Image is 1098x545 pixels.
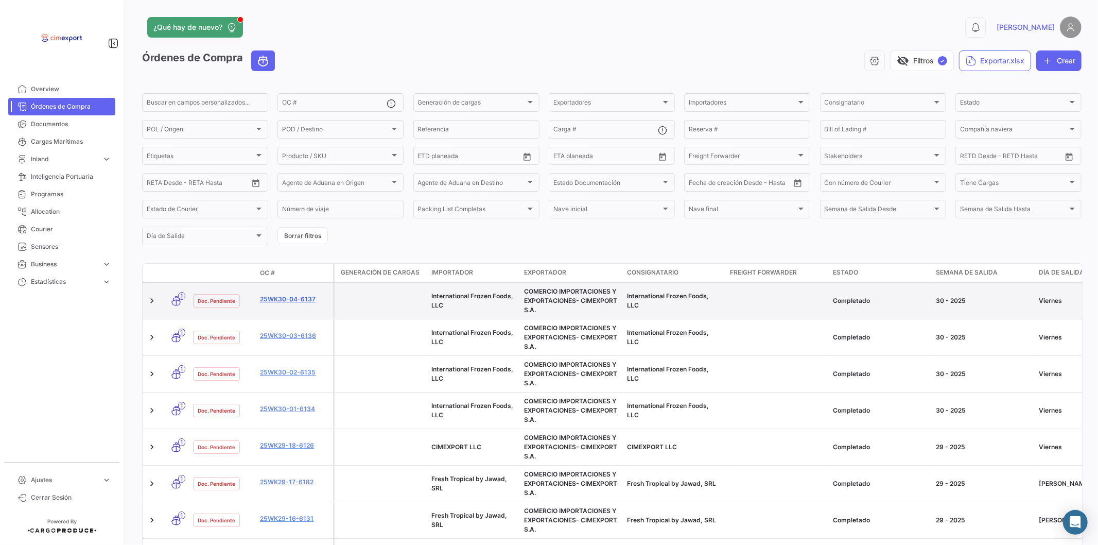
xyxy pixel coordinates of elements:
[147,369,157,379] a: Expand/Collapse Row
[553,100,661,108] span: Exportadores
[431,292,513,309] span: International Frozen Foods, LLC
[519,149,535,164] button: Open calendar
[997,22,1055,32] span: [PERSON_NAME]
[260,404,329,414] a: 25WK30-01-6134
[524,397,617,423] span: COMERCIO IMPORTACIONES Y EXPORTACIONES- CIMEXPORT S.A.
[936,442,1031,452] div: 29 - 2025
[252,51,274,71] button: Ocean
[31,120,111,129] span: Documentos
[825,154,932,161] span: Stakeholders
[418,207,526,214] span: Packing List Completas
[31,155,98,164] span: Inland
[147,234,254,241] span: Día de Salida
[260,478,329,487] a: 25WK29-17-6182
[431,402,513,419] span: International Frozen Foods, LLC
[102,155,111,164] span: expand_more
[31,84,111,94] span: Overview
[36,12,88,64] img: logo-cimexport.png
[147,207,254,214] span: Estado de Courier
[986,154,1035,161] input: Hasta
[627,480,716,487] span: Fresh Tropical by Jawad, SRL
[689,100,796,108] span: Importadores
[524,268,566,277] span: Exportador
[524,324,617,350] span: COMERCIO IMPORTACIONES Y EXPORTACIONES- CIMEXPORT S.A.
[8,115,115,133] a: Documentos
[790,175,806,191] button: Open calendar
[1063,510,1088,535] div: Abrir Intercom Messenger
[198,370,235,378] span: Doc. Pendiente
[147,479,157,489] a: Expand/Collapse Row
[959,50,1031,71] button: Exportar.xlsx
[825,100,932,108] span: Consignatario
[524,507,617,533] span: COMERCIO IMPORTACIONES Y EXPORTACIONES- CIMEXPORT S.A.
[689,180,707,188] input: Desde
[627,365,709,382] span: International Frozen Foods, LLC
[520,264,623,282] datatable-header-cell: Exportador
[897,55,909,67] span: visibility_off
[198,443,235,451] span: Doc. Pendiente
[147,180,165,188] input: Desde
[172,180,221,188] input: Hasta
[829,264,932,282] datatable-header-cell: Estado
[938,56,947,65] span: ✓
[8,98,115,115] a: Órdenes de Compra
[825,180,932,188] span: Con número de Courier
[260,268,275,278] span: OC #
[655,149,670,164] button: Open calendar
[936,296,1031,305] div: 30 - 2025
[627,516,716,524] span: Fresh Tropical by Jawad, SRL
[627,292,709,309] span: International Frozen Foods, LLC
[277,227,328,244] button: Borrar filtros
[1039,268,1084,277] span: Día de Salida
[8,133,115,150] a: Cargas Marítimas
[147,154,254,161] span: Etiquetas
[444,154,493,161] input: Hasta
[198,516,235,524] span: Doc. Pendiente
[31,242,111,251] span: Sensores
[960,154,979,161] input: Desde
[553,180,661,188] span: Estado Documentación
[524,470,617,497] span: COMERCIO IMPORTACIONES Y EXPORTACIONES- CIMEXPORT S.A.
[163,269,189,277] datatable-header-cell: Modo de Transporte
[282,127,390,134] span: POD / Destino
[282,154,390,161] span: Producto / SKU
[31,137,111,146] span: Cargas Marítimas
[260,331,329,340] a: 25WK30-03-6136
[282,180,390,188] span: Agente de Aduana en Origen
[431,365,513,382] span: International Frozen Foods, LLC
[689,154,796,161] span: Freight Forwarder
[833,406,928,415] div: Completado
[147,296,157,306] a: Expand/Collapse Row
[198,297,235,305] span: Doc. Pendiente
[1061,149,1077,164] button: Open calendar
[431,268,473,277] span: Importador
[8,238,115,256] a: Sensores
[260,368,329,377] a: 25WK30-02-6135
[147,127,254,134] span: POL / Origen
[689,207,796,214] span: Nave final
[178,329,185,336] span: 1
[427,264,520,282] datatable-header-cell: Importador
[178,512,185,519] span: 1
[178,402,185,410] span: 1
[431,475,507,492] span: Fresh Tropical by Jawad, SRL
[102,277,111,286] span: expand_more
[418,180,526,188] span: Agente de Aduana en Destino
[178,475,185,483] span: 1
[147,405,157,416] a: Expand/Collapse Row
[960,180,1068,188] span: Tiene Cargas
[8,203,115,220] a: Allocation
[31,475,98,485] span: Ajustes
[31,260,98,269] span: Business
[198,480,235,488] span: Doc. Pendiente
[936,479,1031,488] div: 29 - 2025
[553,154,572,161] input: Desde
[8,220,115,238] a: Courier
[31,277,98,286] span: Estadísticas
[833,268,858,277] span: Estado
[936,333,1031,342] div: 30 - 2025
[524,287,617,314] span: COMERCIO IMPORTACIONES Y EXPORTACIONES- CIMEXPORT S.A.
[524,434,617,460] span: COMERCIO IMPORTACIONES Y EXPORTACIONES- CIMEXPORT S.A.
[102,260,111,269] span: expand_more
[714,180,763,188] input: Hasta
